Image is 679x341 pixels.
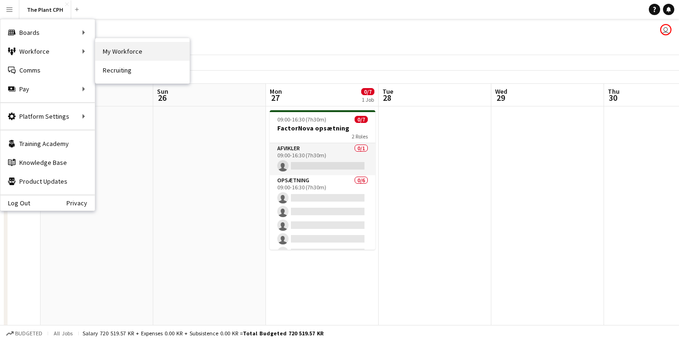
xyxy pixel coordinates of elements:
app-user-avatar: Peter Poulsen [660,24,671,35]
span: Tue [382,87,393,96]
span: Sun [157,87,168,96]
div: Pay [0,80,95,98]
button: The Plant CPH [19,0,71,19]
span: 28 [381,92,393,103]
span: Thu [608,87,620,96]
span: 2 Roles [352,133,368,140]
a: Knowledge Base [0,153,95,172]
app-job-card: 09:00-16:30 (7h30m)0/7FactorNova opsætning2 RolesAfvikler0/109:00-16:30 (7h30m) Opsætning0/609:00... [270,110,375,250]
span: Wed [495,87,507,96]
span: 0/7 [361,88,374,95]
span: 30 [606,92,620,103]
span: 09:00-16:30 (7h30m) [277,116,326,123]
span: 0/7 [355,116,368,123]
a: Privacy [66,199,95,207]
div: Salary 720 519.57 KR + Expenses 0.00 KR + Subsistence 0.00 KR = [83,330,323,337]
a: Training Academy [0,134,95,153]
span: Total Budgeted 720 519.57 KR [243,330,323,337]
div: Platform Settings [0,107,95,126]
span: All jobs [52,330,75,337]
app-card-role: Opsætning0/609:00-16:30 (7h30m) [270,175,375,276]
app-card-role: Afvikler0/109:00-16:30 (7h30m) [270,143,375,175]
div: 1 Job [362,96,374,103]
button: Budgeted [5,328,44,339]
div: Workforce [0,42,95,61]
span: 29 [494,92,507,103]
span: 26 [156,92,168,103]
a: Comms [0,61,95,80]
span: Mon [270,87,282,96]
span: Budgeted [15,330,42,337]
a: Product Updates [0,172,95,191]
span: 27 [268,92,282,103]
a: Log Out [0,199,30,207]
a: My Workforce [95,42,190,61]
a: Recruiting [95,61,190,80]
h3: FactorNova opsætning [270,124,375,132]
div: Boards [0,23,95,42]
